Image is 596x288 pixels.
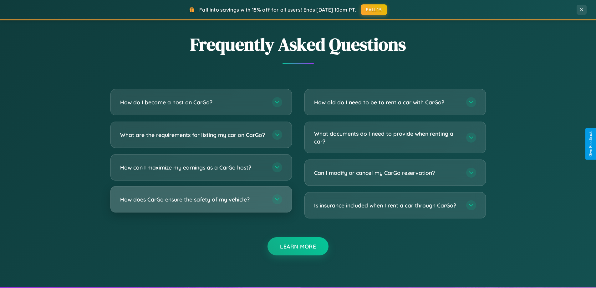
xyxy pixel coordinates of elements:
[314,98,460,106] h3: How old do I need to be to rent a car with CarGo?
[361,4,387,15] button: FALL15
[267,237,329,255] button: Learn More
[588,131,593,157] div: Give Feedback
[110,32,486,56] h2: Frequently Asked Questions
[199,7,356,13] span: Fall into savings with 15% off for all users! Ends [DATE] 10am PT.
[120,98,266,106] h3: How do I become a host on CarGo?
[314,130,460,145] h3: What documents do I need to provide when renting a car?
[120,164,266,171] h3: How can I maximize my earnings as a CarGo host?
[120,196,266,203] h3: How does CarGo ensure the safety of my vehicle?
[314,202,460,209] h3: Is insurance included when I rent a car through CarGo?
[314,169,460,177] h3: Can I modify or cancel my CarGo reservation?
[120,131,266,139] h3: What are the requirements for listing my car on CarGo?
